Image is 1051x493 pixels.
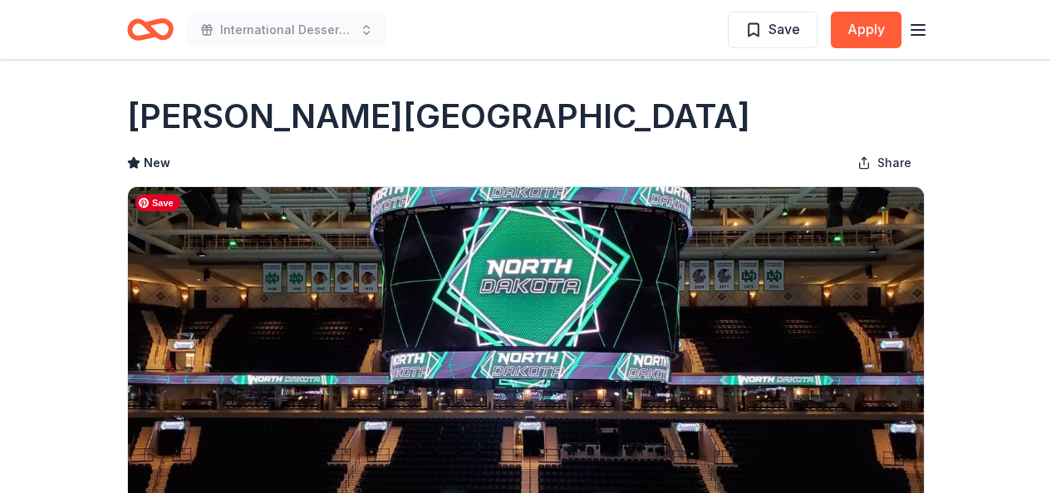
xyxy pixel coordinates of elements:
[728,12,818,48] button: Save
[144,153,170,173] span: New
[844,146,925,180] button: Share
[220,20,353,40] span: International Dessert and Silent Auction Event
[769,18,800,40] span: Save
[127,93,750,140] h1: [PERSON_NAME][GEOGRAPHIC_DATA]
[831,12,901,48] button: Apply
[187,13,386,47] button: International Dessert and Silent Auction Event
[877,153,911,173] span: Share
[135,195,180,211] span: Save
[127,10,174,49] a: Home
